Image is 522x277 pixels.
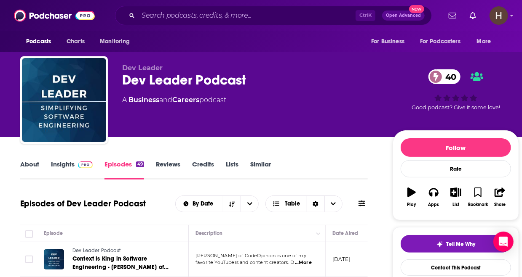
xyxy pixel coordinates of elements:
input: Search podcasts, credits, & more... [138,9,356,22]
div: List [452,202,459,207]
a: Show notifications dropdown [445,8,460,23]
span: Dev Leader Podcast [72,248,120,253]
div: Open Intercom Messenger [493,232,514,252]
div: A podcast [122,95,226,105]
span: Tell Me Why [447,241,476,248]
button: Play [401,182,423,212]
a: Reviews [156,160,180,179]
div: 49 [136,161,144,167]
span: For Business [371,36,404,47]
a: Lists [226,160,238,179]
a: Business [128,96,159,104]
button: Open AdvancedNew [382,11,425,21]
button: open menu [365,34,415,50]
img: Dev Leader Podcast [22,58,106,142]
button: open menu [415,34,473,50]
span: Charts [67,36,85,47]
div: Date Aired [332,228,358,238]
div: Play [407,202,416,207]
button: Show profile menu [490,6,508,25]
span: favorite YouTubers and content creators. D [195,259,294,265]
button: Share [489,182,511,212]
span: ...More [295,259,312,266]
a: About [20,160,39,179]
span: Toggle select row [25,256,33,263]
span: Logged in as M1ndsharePR [490,6,508,25]
span: Table [285,201,300,207]
a: Contact This Podcast [401,259,511,276]
a: Show notifications dropdown [466,8,479,23]
button: tell me why sparkleTell Me Why [401,235,511,253]
span: Open Advanced [386,13,421,18]
img: tell me why sparkle [436,241,443,248]
a: Similar [250,160,271,179]
button: Apps [423,182,444,212]
span: Good podcast? Give it some love! [412,104,500,111]
a: InsightsPodchaser Pro [51,160,93,179]
h1: Episodes of Dev Leader Podcast [20,198,146,209]
span: and [159,96,172,104]
button: List [445,182,467,212]
div: Search podcasts, credits, & more... [115,6,432,25]
a: Charts [61,34,90,50]
span: For Podcasters [420,36,460,47]
span: 40 [437,69,460,84]
div: Bookmark [468,202,488,207]
img: User Profile [490,6,508,25]
span: Monitoring [100,36,130,47]
span: By Date [193,201,216,207]
span: [PERSON_NAME] of CodeOpinion is one of my [195,253,306,259]
span: Dev Leader [122,64,163,72]
button: Follow [401,138,511,157]
div: Description [195,228,222,238]
button: Bookmark [467,182,489,212]
a: Dev Leader Podcast [72,247,174,255]
button: open menu [20,34,62,50]
span: More [477,36,491,47]
span: Ctrl K [356,10,375,21]
button: Column Actions [313,229,324,239]
a: Credits [192,160,214,179]
button: open menu [471,34,502,50]
a: Context is King in Software Engineering - [PERSON_NAME] of CodeOpinion [72,255,174,272]
button: Sort Direction [223,196,241,212]
button: open menu [241,196,258,212]
a: Episodes49 [104,160,144,179]
button: open menu [94,34,141,50]
button: Choose View [265,195,343,212]
a: Careers [172,96,199,104]
span: Podcasts [26,36,51,47]
div: 40Good podcast? Give it some love! [393,64,519,116]
img: Podchaser Pro [78,161,93,168]
button: open menu [176,201,223,207]
div: Share [494,202,506,207]
a: 40 [428,69,460,84]
div: Sort Direction [307,196,324,212]
img: Podchaser - Follow, Share and Rate Podcasts [14,8,95,24]
div: Apps [428,202,439,207]
span: New [409,5,424,13]
div: Rate [401,160,511,177]
h2: Choose List sort [175,195,259,212]
div: Episode [44,228,63,238]
p: [DATE] [332,256,351,263]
